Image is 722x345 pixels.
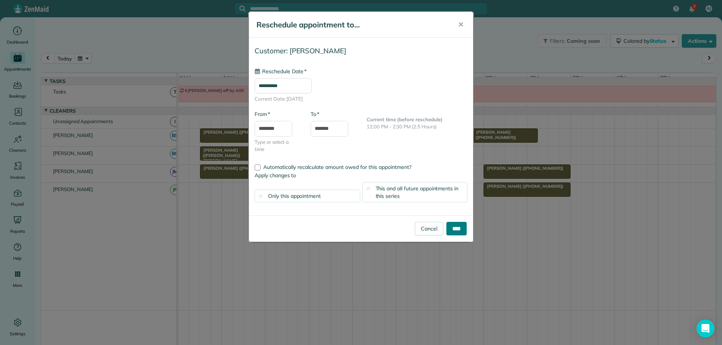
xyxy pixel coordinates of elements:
[268,193,321,199] span: Only this appointment
[696,319,714,337] div: Open Intercom Messenger
[255,68,306,75] label: Reschedule Date
[255,47,467,55] h4: Customer: [PERSON_NAME]
[366,187,371,191] input: This and all future appointments in this series
[367,116,443,122] b: Current time (before reschedule)
[255,139,299,153] span: Type or select a time
[415,222,443,235] a: Cancel
[259,194,264,199] input: Only this appointment
[255,95,467,103] span: Current Date: [DATE]
[255,110,270,118] label: From
[311,110,319,118] label: To
[263,164,411,170] span: Automatically recalculate amount owed for this appointment?
[256,20,447,30] h5: Reschedule appointment to...
[376,185,459,199] span: This and all future appointments in this series
[458,20,464,29] span: ✕
[367,123,467,131] p: 12:00 PM - 2:30 PM (2.5 Hours)
[255,172,467,179] label: Apply changes to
